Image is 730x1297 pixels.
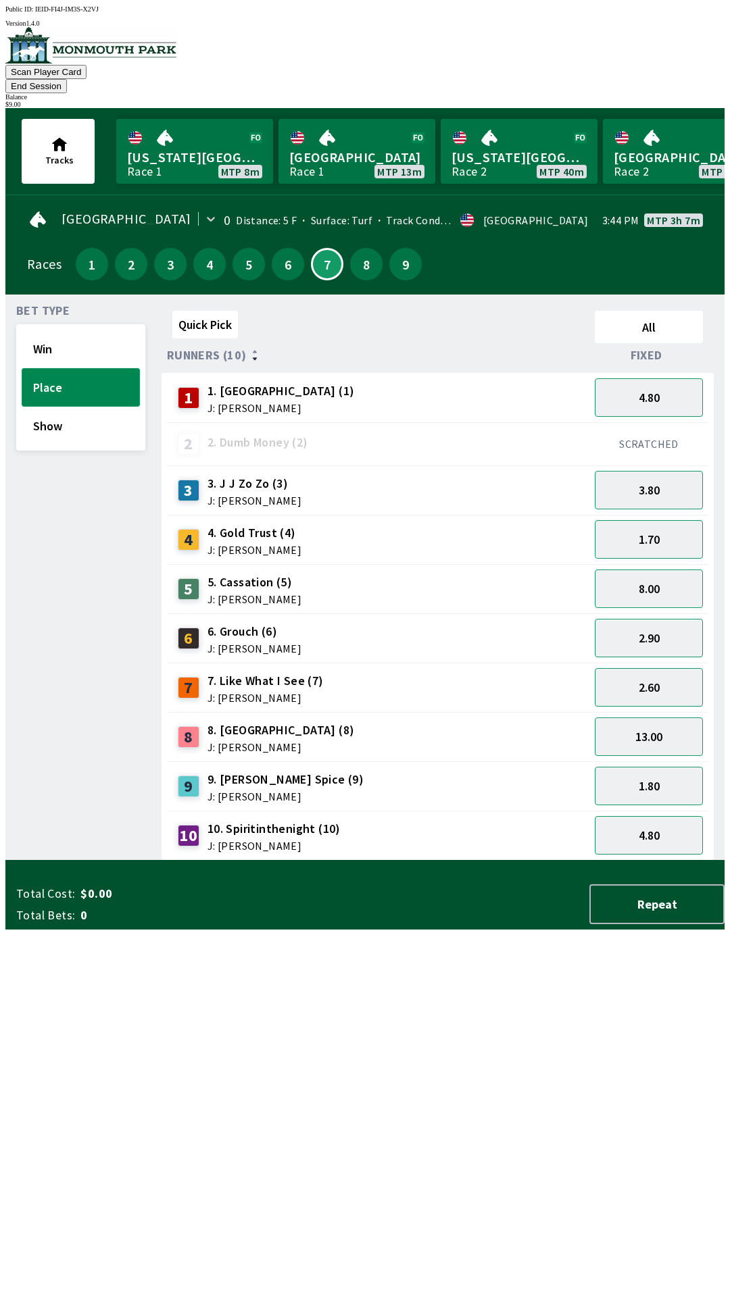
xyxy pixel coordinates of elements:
span: Distance: 5 F [236,213,297,227]
span: $0.00 [80,886,293,902]
div: 8 [178,726,199,748]
button: Place [22,368,140,407]
span: 2.60 [639,680,660,695]
div: 0 [224,215,230,226]
span: J: [PERSON_NAME] [208,544,301,555]
span: 7. Like What I See (7) [208,672,324,690]
button: 13.00 [595,717,703,756]
span: [GEOGRAPHIC_DATA] [62,213,191,224]
span: Track Condition: Firm [372,213,491,227]
span: 5 [236,259,262,269]
div: Race 1 [289,166,324,177]
div: 7 [178,677,199,698]
button: 1 [76,248,108,280]
span: Surface: Turf [297,213,372,227]
div: Race 2 [614,166,649,177]
span: 3 [157,259,183,269]
span: J: [PERSON_NAME] [208,495,301,506]
span: Show [33,418,128,434]
span: 6. Grouch (6) [208,623,301,640]
button: Tracks [22,119,95,184]
span: J: [PERSON_NAME] [208,742,355,753]
span: 5. Cassation (5) [208,574,301,591]
span: Win [33,341,128,357]
button: 4.80 [595,378,703,417]
span: 2. Dumb Money (2) [208,434,308,451]
span: 1.70 [639,532,660,547]
div: 3 [178,480,199,501]
span: J: [PERSON_NAME] [208,403,355,413]
a: [US_STATE][GEOGRAPHIC_DATA]Race 1MTP 8m [116,119,273,184]
span: J: [PERSON_NAME] [208,594,301,605]
a: [US_STATE][GEOGRAPHIC_DATA]Race 2MTP 40m [441,119,598,184]
div: Race 1 [127,166,162,177]
span: MTP 3h 7m [647,215,700,226]
button: Show [22,407,140,445]
div: 2 [178,433,199,455]
div: Runners (10) [167,349,589,362]
img: venue logo [5,27,176,63]
div: 9 [178,775,199,797]
button: 1.70 [595,520,703,559]
span: 9. [PERSON_NAME] Spice (9) [208,771,364,788]
span: 4.80 [639,828,660,843]
span: [US_STATE][GEOGRAPHIC_DATA] [127,149,262,166]
button: 2.90 [595,619,703,657]
span: MTP 40m [539,166,584,177]
div: [GEOGRAPHIC_DATA] [483,215,589,226]
span: All [601,320,697,335]
span: 1. [GEOGRAPHIC_DATA] (1) [208,382,355,400]
span: 7 [316,261,339,268]
span: J: [PERSON_NAME] [208,643,301,654]
span: Total Bets: [16,907,75,923]
span: 4. Gold Trust (4) [208,524,301,542]
span: Runners (10) [167,350,247,361]
span: Quick Pick [178,317,232,332]
span: Bet Type [16,305,70,316]
span: IEID-FI4J-IM3S-X2VJ [35,5,99,13]
button: 2.60 [595,668,703,707]
span: 8.00 [639,581,660,596]
span: MTP 8m [221,166,260,177]
span: J: [PERSON_NAME] [208,791,364,802]
a: [GEOGRAPHIC_DATA]Race 1MTP 13m [278,119,435,184]
button: 8.00 [595,569,703,608]
button: Quick Pick [172,311,238,338]
button: 1.80 [595,767,703,805]
span: 2 [118,259,144,269]
div: 4 [178,529,199,551]
div: Public ID: [5,5,725,13]
span: Fixed [631,350,662,361]
button: 8 [350,248,383,280]
div: $ 9.00 [5,101,725,108]
span: Tracks [45,154,74,166]
button: 4.80 [595,816,703,855]
div: 1 [178,387,199,409]
span: 9 [393,259,418,269]
span: 1.80 [639,778,660,794]
div: 10 [178,825,199,846]
button: 3.80 [595,471,703,509]
button: 3 [154,248,187,280]
span: Repeat [602,896,712,912]
button: 4 [193,248,226,280]
div: Races [27,259,62,270]
span: Total Cost: [16,886,75,902]
div: Race 2 [452,166,487,177]
span: 1 [79,259,105,269]
div: 6 [178,628,199,649]
span: [US_STATE][GEOGRAPHIC_DATA] [452,149,587,166]
button: Repeat [589,884,725,924]
button: 9 [389,248,422,280]
button: 6 [272,248,304,280]
span: 13.00 [635,729,662,744]
span: 8 [354,259,379,269]
div: 5 [178,578,199,600]
span: 3.80 [639,482,660,498]
button: 5 [233,248,265,280]
span: 2.90 [639,630,660,646]
div: Fixed [589,349,708,362]
button: Scan Player Card [5,65,87,79]
div: Version 1.4.0 [5,20,725,27]
span: 3. J J Zo Zo (3) [208,475,301,492]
